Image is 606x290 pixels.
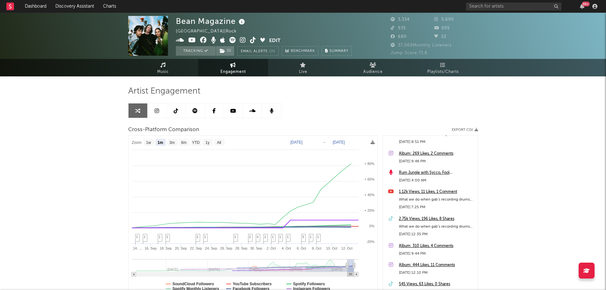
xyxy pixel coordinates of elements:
[391,51,428,55] span: Jump Score: 71.6
[366,240,374,244] text: -20%
[399,169,475,177] a: Rum Jungle with Sycco, Fool [PERSON_NAME], [PERSON_NAME] Magazine, and 1 more… at [GEOGRAPHIC_DAT...
[466,3,561,11] input: Search for artists
[333,140,345,145] text: [DATE]
[399,203,475,211] div: [DATE] 7:25 PM
[272,235,274,239] span: 1
[341,246,352,250] text: 12. Oct
[144,235,146,239] span: 1
[133,246,142,250] text: 14. …
[310,235,312,239] span: 1
[176,28,244,35] div: [GEOGRAPHIC_DATA] | Rock
[291,47,315,55] span: Benchmark
[249,235,251,239] span: 2
[399,150,475,158] a: Album: 269 Likes, 2 Comments
[216,46,234,56] button: (1)
[159,235,161,239] span: 1
[391,26,406,30] span: 935
[364,209,374,212] text: + 20%
[399,261,475,269] div: Album: 444 Likes, 11 Comments
[136,235,138,239] span: 1
[192,140,199,145] text: YTD
[172,282,214,286] text: SoundCloud Followers
[326,246,337,250] text: 10. Oct
[250,246,262,250] text: 30. Sep
[399,223,475,230] div: What we do when gab’s recording drums #bongo #[PERSON_NAME] #itcan #fyp #fifa15
[399,242,475,250] a: Album: 310 Likes, 4 Comments
[190,246,202,250] text: 22. Sep
[399,269,475,277] div: [DATE] 12:10 PM
[299,68,307,76] span: Live
[399,188,475,196] a: 1.12k Views, 11 Likes, 1 Comment
[166,235,168,239] span: 1
[220,68,246,76] span: Engagement
[391,18,410,22] span: 3,334
[205,246,217,250] text: 24. Sep
[269,50,275,53] em: On
[287,235,289,239] span: 1
[257,235,259,239] span: 4
[216,46,234,56] span: ( 1 )
[364,162,374,166] text: + 80%
[279,235,281,239] span: 1
[237,46,279,56] button: Email AlertsOn
[181,140,186,145] text: 6m
[399,177,475,184] div: [DATE] 4:00 AM
[434,35,446,39] span: 22
[217,140,221,145] text: All
[391,35,407,39] span: 680
[234,235,236,239] span: 1
[264,235,266,239] span: 1
[399,230,475,238] div: [DATE] 12:35 PM
[391,43,452,47] span: 37,069 Monthly Listeners
[235,246,247,250] text: 28. Sep
[297,246,306,250] text: 6. Oct
[580,4,584,9] button: 99+
[399,196,475,203] div: What we do when gab’s recording drums ⚽️ #bongo #itcan #fyp #fifa15 #football #soccer #drums #band
[233,282,272,286] text: YouTube Subscribers
[169,140,175,145] text: 3m
[128,88,200,95] span: Artist Engagement
[312,246,321,250] text: 8. Oct
[338,59,408,76] a: Audience
[204,235,206,239] span: 1
[198,59,268,76] a: Engagement
[205,140,209,145] text: 1y
[399,280,475,288] div: 545 Views, 63 Likes, 0 Shares
[452,128,478,132] button: Export CSV
[399,250,475,258] div: [DATE] 9:44 PM
[144,246,157,250] text: 16. Sep
[293,282,325,286] text: Spotify Followers
[408,59,478,76] a: Playlists/Charts
[364,177,374,181] text: + 60%
[363,68,383,76] span: Audience
[369,224,374,228] text: 0%
[269,37,281,45] button: Edit
[317,235,319,239] span: 1
[128,126,199,134] span: Cross-Platform Comparison
[146,140,151,145] text: 1w
[282,46,318,56] a: Benchmark
[267,246,276,250] text: 2. Oct
[175,246,187,250] text: 20. Sep
[399,138,475,146] div: [DATE] 8:51 PM
[132,140,142,145] text: Zoom
[399,158,475,165] div: [DATE] 9:46 PM
[322,140,326,145] text: →
[157,140,163,145] text: 1m
[197,235,199,239] span: 2
[434,26,450,30] span: 605
[176,46,216,56] button: Tracking
[157,68,169,76] span: Music
[330,49,348,53] span: Summary
[399,215,475,223] a: 2.75k Views, 196 Likes, 8 Shares
[434,18,454,22] span: 5,690
[302,235,304,239] span: 3
[176,16,247,26] div: Bean Magazine
[322,46,352,56] button: Summary
[282,246,291,250] text: 4. Oct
